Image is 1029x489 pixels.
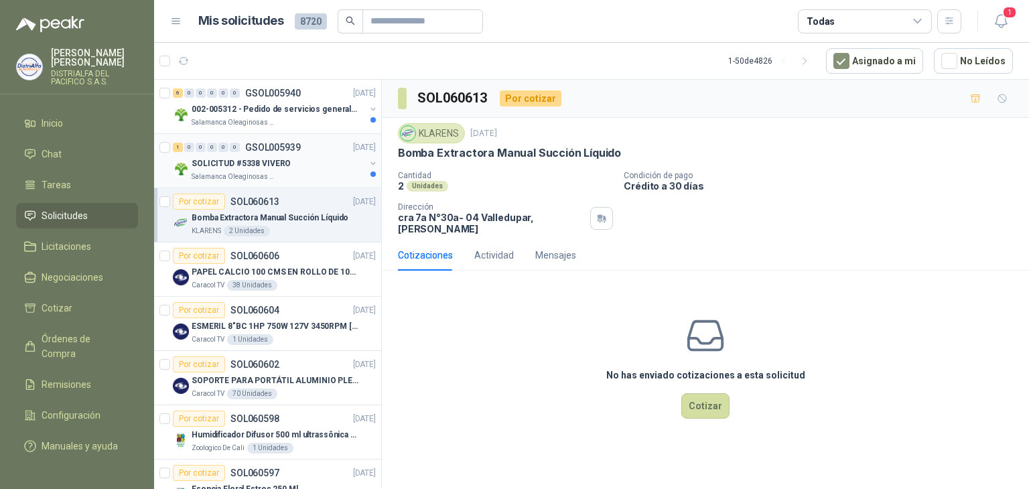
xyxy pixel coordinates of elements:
h3: No has enviado cotizaciones a esta solicitud [606,368,805,382]
img: Company Logo [173,161,189,177]
div: Todas [807,14,835,29]
div: 0 [218,143,228,152]
div: 0 [218,88,228,98]
span: Remisiones [42,377,91,392]
span: Manuales y ayuda [42,439,118,453]
div: Mensajes [535,248,576,263]
a: 1 0 0 0 0 0 GSOL005939[DATE] Company LogoSOLICITUD #5338 VIVEROSalamanca Oleaginosas SAS [173,139,379,182]
div: 38 Unidades [227,280,277,291]
span: search [346,16,355,25]
p: [DATE] [353,413,376,425]
p: Caracol TV [192,389,224,399]
p: Cantidad [398,171,613,180]
a: Remisiones [16,372,138,397]
div: Actividad [474,248,514,263]
p: Bomba Extractora Manual Succión Líquido [192,212,348,224]
div: 70 Unidades [227,389,277,399]
p: 002-005312 - Pedido de servicios generales CASA RO [192,103,358,116]
p: [DATE] [353,196,376,208]
span: Chat [42,147,62,161]
button: 1 [989,9,1013,33]
div: Por cotizar [173,194,225,210]
div: 0 [184,88,194,98]
p: SOL060604 [230,305,279,315]
div: 0 [196,88,206,98]
div: 1 [173,143,183,152]
a: Por cotizarSOL060602[DATE] Company LogoSOPORTE PARA PORTÁTIL ALUMINIO PLEGABLE VTACaracol TV70 Un... [154,351,381,405]
p: SOL060606 [230,251,279,261]
p: Salamanca Oleaginosas SAS [192,117,276,128]
p: [DATE] [353,87,376,100]
div: Unidades [407,181,448,192]
p: Zoologico De Cali [192,443,245,453]
div: Por cotizar [173,411,225,427]
div: 2 Unidades [224,226,270,236]
p: SOL060597 [230,468,279,478]
p: Caracol TV [192,334,224,345]
div: 1 Unidades [247,443,293,453]
a: 6 0 0 0 0 0 GSOL005940[DATE] Company Logo002-005312 - Pedido de servicios generales CASA ROSalama... [173,85,379,128]
p: 2 [398,180,404,192]
a: Solicitudes [16,203,138,228]
img: Company Logo [173,107,189,123]
div: 0 [184,143,194,152]
div: Por cotizar [173,356,225,372]
span: 1 [1002,6,1017,19]
a: Configuración [16,403,138,428]
a: Órdenes de Compra [16,326,138,366]
span: Licitaciones [42,239,91,254]
div: 6 [173,88,183,98]
p: [DATE] [470,127,497,140]
p: cra 7a N°30a- 04 Valledupar , [PERSON_NAME] [398,212,585,234]
span: Negociaciones [42,270,103,285]
img: Company Logo [173,269,189,285]
p: Dirección [398,202,585,212]
p: Humidificador Difusor 500 ml ultrassônica Residencial Ultrassônico 500ml con voltaje [PERSON_NAME] [192,429,358,441]
img: Company Logo [401,126,415,141]
div: 0 [207,88,217,98]
p: ESMERIL 8"BC 1HP 750W 127V 3450RPM [PERSON_NAME] [192,320,358,333]
p: PAPEL CALCIO 100 CMS EN ROLLO DE 100 GR [192,266,358,279]
a: Negociaciones [16,265,138,290]
img: Logo peakr [16,16,84,32]
a: Licitaciones [16,234,138,259]
div: Por cotizar [173,302,225,318]
p: [DATE] [353,467,376,480]
img: Company Logo [173,215,189,231]
span: Inicio [42,116,63,131]
a: Manuales y ayuda [16,433,138,459]
p: SOPORTE PARA PORTÁTIL ALUMINIO PLEGABLE VTA [192,374,358,387]
a: Inicio [16,111,138,136]
p: Crédito a 30 días [624,180,1024,192]
button: No Leídos [934,48,1013,74]
a: Por cotizarSOL060598[DATE] Company LogoHumidificador Difusor 500 ml ultrassônica Residencial Ultr... [154,405,381,460]
a: Por cotizarSOL060604[DATE] Company LogoESMERIL 8"BC 1HP 750W 127V 3450RPM [PERSON_NAME]Caracol TV... [154,297,381,351]
p: GSOL005940 [245,88,301,98]
p: [DATE] [353,358,376,371]
p: SOL060598 [230,414,279,423]
div: 0 [230,88,240,98]
div: 1 - 50 de 4826 [728,50,815,72]
img: Company Logo [173,324,189,340]
div: Cotizaciones [398,248,453,263]
button: Cotizar [681,393,730,419]
div: 0 [196,143,206,152]
p: Caracol TV [192,280,224,291]
a: Chat [16,141,138,167]
div: Por cotizar [500,90,561,107]
img: Company Logo [173,378,189,394]
img: Company Logo [173,432,189,448]
p: KLARENS [192,226,221,236]
p: SOL060602 [230,360,279,369]
div: Por cotizar [173,465,225,481]
span: 8720 [295,13,327,29]
p: SOLICITUD #5338 VIVERO [192,157,291,170]
p: [DATE] [353,250,376,263]
span: Solicitudes [42,208,88,223]
p: Salamanca Oleaginosas SAS [192,171,276,182]
span: Cotizar [42,301,72,316]
div: Por cotizar [173,248,225,264]
span: Órdenes de Compra [42,332,125,361]
p: [PERSON_NAME] [PERSON_NAME] [51,48,138,67]
span: Tareas [42,178,71,192]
